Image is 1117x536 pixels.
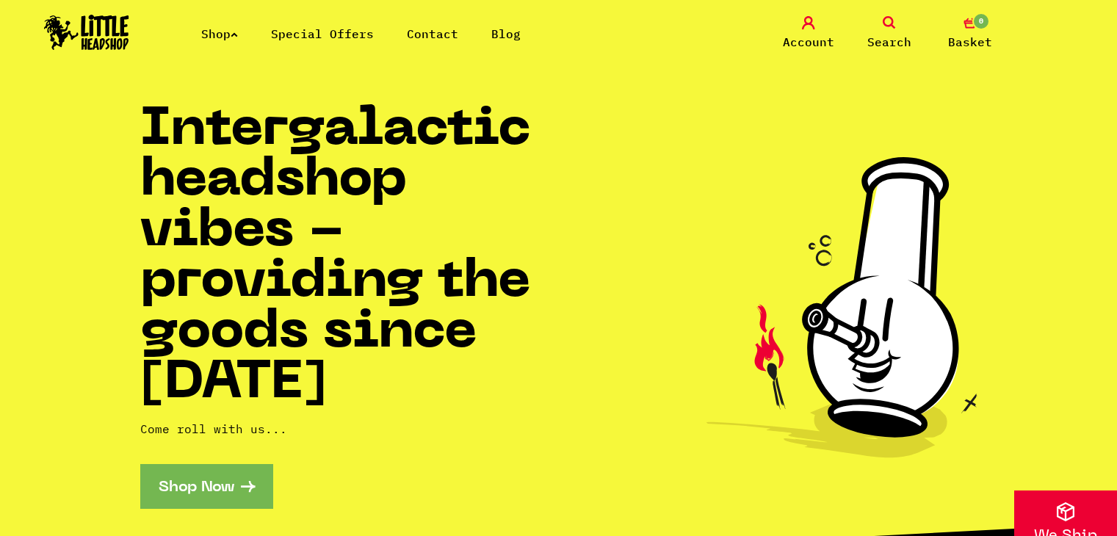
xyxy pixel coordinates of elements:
[972,12,990,30] span: 0
[271,26,374,41] a: Special Offers
[948,33,992,51] span: Basket
[853,16,926,51] a: Search
[783,33,834,51] span: Account
[44,15,129,50] img: Little Head Shop Logo
[201,26,238,41] a: Shop
[140,106,559,410] h1: Intergalactic headshop vibes - providing the goods since [DATE]
[140,420,559,438] p: Come roll with us...
[407,26,458,41] a: Contact
[867,33,911,51] span: Search
[140,464,273,509] a: Shop Now
[491,26,521,41] a: Blog
[933,16,1007,51] a: 0 Basket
